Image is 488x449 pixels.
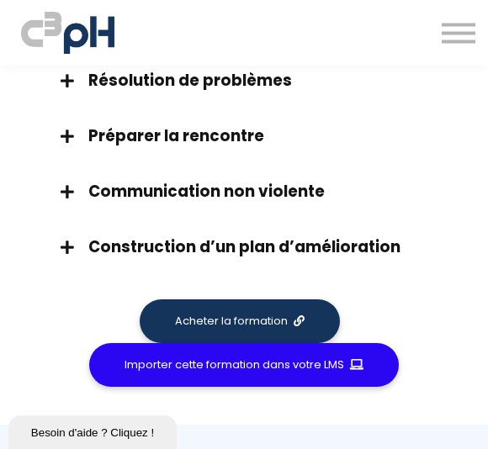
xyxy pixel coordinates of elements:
[88,125,442,147] h3: Préparer la rencontre
[175,314,288,329] span: Acheter la formation
[8,412,180,449] iframe: chat widget
[88,70,442,92] h3: Résolution de problèmes
[21,8,114,57] img: logo C3PH
[88,236,442,258] h3: Construction d’un plan d’amélioration
[88,181,442,203] h3: Communication non violente
[89,343,398,387] button: Importer cette formation dans votre LMS
[140,299,339,343] button: Acheter la formation
[125,357,344,372] span: Importer cette formation dans votre LMS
